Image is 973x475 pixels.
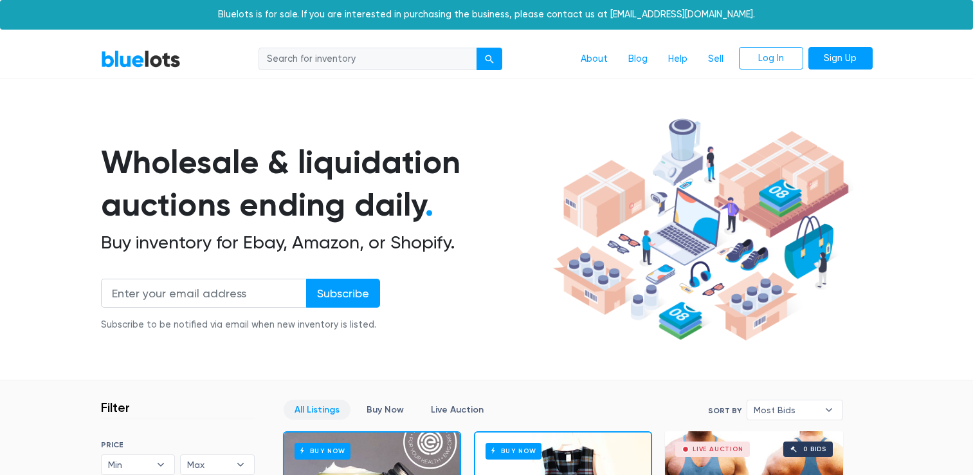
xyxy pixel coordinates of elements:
a: Log In [739,47,803,70]
span: Most Bids [754,400,818,420]
a: BlueLots [101,50,181,68]
a: Sell [698,47,734,71]
h6: Buy Now [295,443,350,459]
a: Sign Up [808,47,873,70]
span: Max [187,455,230,474]
a: Blog [618,47,658,71]
span: Min [108,455,150,474]
h2: Buy inventory for Ebay, Amazon, or Shopify. [101,232,549,254]
a: All Listings [284,400,350,420]
b: ▾ [815,400,842,420]
input: Search for inventory [259,48,477,71]
a: Live Auction [420,400,495,420]
div: Live Auction [693,446,743,452]
a: Buy Now [356,400,415,420]
h6: Buy Now [486,443,541,459]
h1: Wholesale & liquidation auctions ending daily [101,141,549,227]
b: ▾ [147,455,174,474]
b: ▾ [227,455,254,474]
div: 0 bids [803,446,826,452]
span: . [425,185,433,224]
h3: Filter [101,400,130,415]
input: Subscribe [306,279,380,308]
h6: PRICE [101,440,255,449]
div: Subscribe to be notified via email when new inventory is listed. [101,318,380,332]
a: About [570,47,618,71]
input: Enter your email address [101,279,307,308]
label: Sort By [708,405,741,416]
img: hero-ee84e7d0318cb26816c560f6b4441b76977f77a177738b4e94f68c95b2b83dbb.png [549,113,853,347]
a: Help [658,47,698,71]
